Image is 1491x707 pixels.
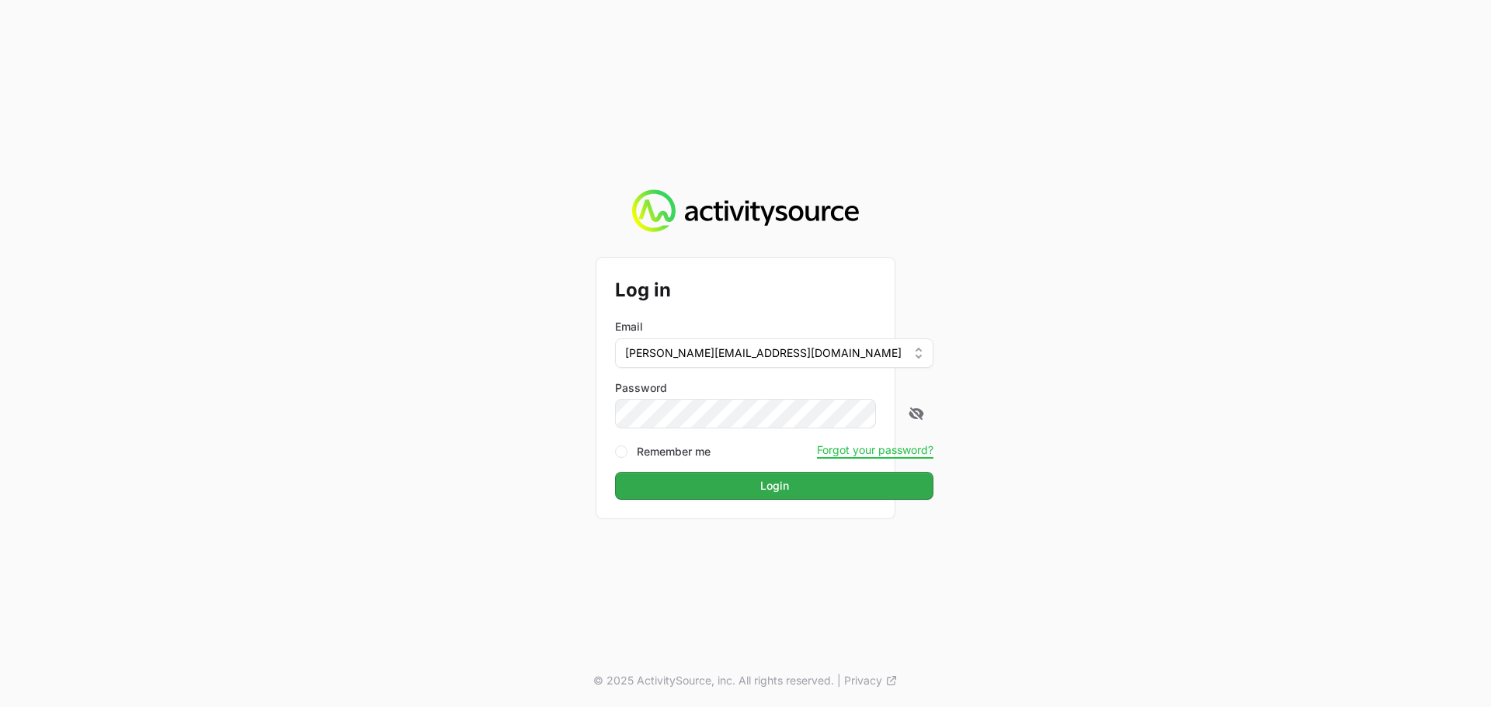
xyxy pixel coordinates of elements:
span: Login [760,477,789,495]
button: Login [615,472,933,500]
button: Forgot your password? [817,443,933,457]
button: [PERSON_NAME][EMAIL_ADDRESS][DOMAIN_NAME] [615,338,933,368]
span: [PERSON_NAME][EMAIL_ADDRESS][DOMAIN_NAME] [625,345,902,361]
img: Activity Source [632,189,858,233]
a: Privacy [844,673,898,688]
h2: Log in [615,276,933,304]
span: | [837,673,841,688]
label: Email [615,319,643,334]
p: © 2025 ActivitySource, inc. All rights reserved. [593,673,834,688]
label: Password [615,380,933,396]
label: Remember me [637,444,711,459]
